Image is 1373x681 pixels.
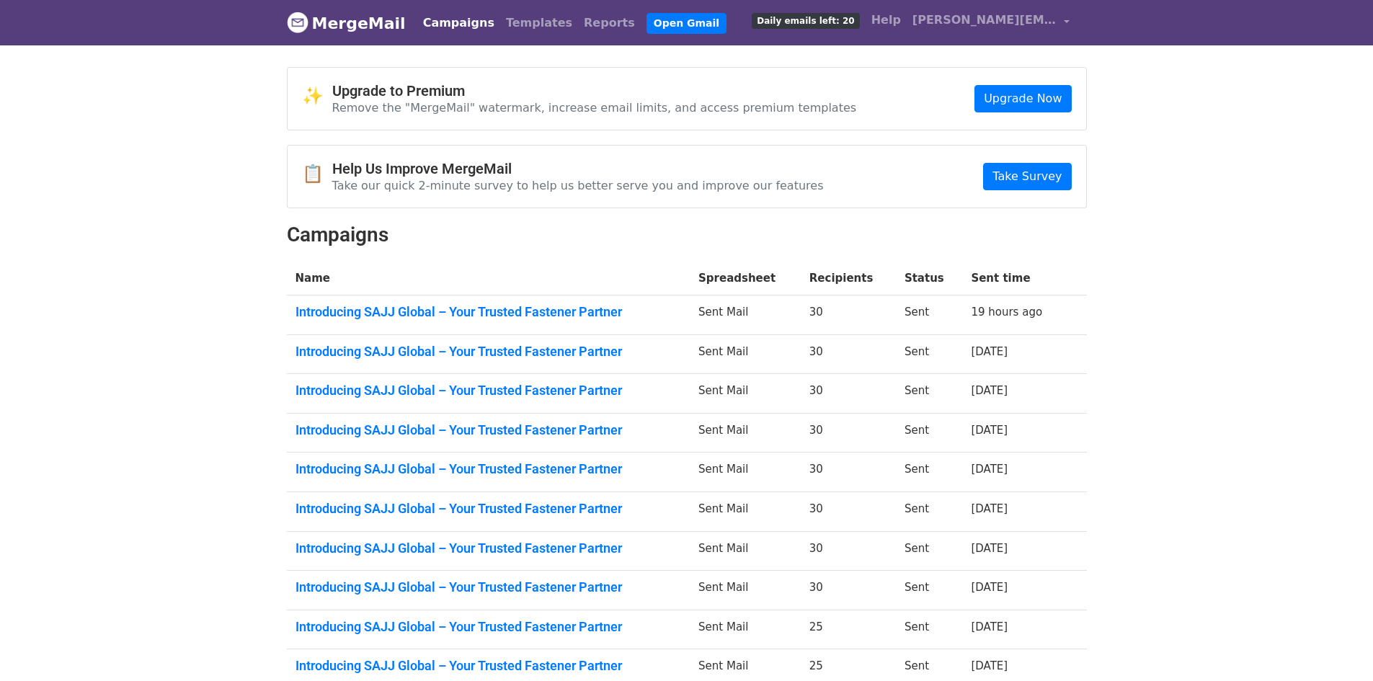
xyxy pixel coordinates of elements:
[801,295,896,335] td: 30
[971,463,1008,476] a: [DATE]
[690,374,801,414] td: Sent Mail
[912,12,1057,29] span: [PERSON_NAME][EMAIL_ADDRESS][DOMAIN_NAME]
[296,619,682,635] a: Introducing SAJJ Global – Your Trusted Fastener Partner
[296,579,682,595] a: Introducing SAJJ Global – Your Trusted Fastener Partner
[690,453,801,492] td: Sent Mail
[896,374,963,414] td: Sent
[896,571,963,610] td: Sent
[971,306,1042,319] a: 19 hours ago
[332,160,824,177] h4: Help Us Improve MergeMail
[971,424,1008,437] a: [DATE]
[690,492,801,532] td: Sent Mail
[690,334,801,374] td: Sent Mail
[801,531,896,571] td: 30
[296,344,682,360] a: Introducing SAJJ Global – Your Trusted Fastener Partner
[287,262,690,295] th: Name
[801,571,896,610] td: 30
[752,13,859,29] span: Daily emails left: 20
[896,334,963,374] td: Sent
[983,163,1071,190] a: Take Survey
[896,413,963,453] td: Sent
[296,461,682,477] a: Introducing SAJJ Global – Your Trusted Fastener Partner
[287,223,1087,247] h2: Campaigns
[801,453,896,492] td: 30
[296,658,682,674] a: Introducing SAJJ Global – Your Trusted Fastener Partner
[896,531,963,571] td: Sent
[971,620,1008,633] a: [DATE]
[690,610,801,649] td: Sent Mail
[296,422,682,438] a: Introducing SAJJ Global – Your Trusted Fastener Partner
[296,540,682,556] a: Introducing SAJJ Global – Your Trusted Fastener Partner
[801,374,896,414] td: 30
[801,334,896,374] td: 30
[690,413,801,453] td: Sent Mail
[896,492,963,532] td: Sent
[801,413,896,453] td: 30
[971,345,1008,358] a: [DATE]
[296,304,682,320] a: Introducing SAJJ Global – Your Trusted Fastener Partner
[287,8,406,38] a: MergeMail
[971,384,1008,397] a: [DATE]
[974,85,1071,112] a: Upgrade Now
[907,6,1075,40] a: [PERSON_NAME][EMAIL_ADDRESS][DOMAIN_NAME]
[896,262,963,295] th: Status
[287,12,308,33] img: MergeMail logo
[302,164,332,184] span: 📋
[746,6,865,35] a: Daily emails left: 20
[962,262,1066,295] th: Sent time
[690,571,801,610] td: Sent Mail
[332,178,824,193] p: Take our quick 2-minute survey to help us better serve you and improve our features
[866,6,907,35] a: Help
[801,262,896,295] th: Recipients
[971,542,1008,555] a: [DATE]
[896,295,963,335] td: Sent
[417,9,500,37] a: Campaigns
[578,9,641,37] a: Reports
[646,13,727,34] a: Open Gmail
[690,262,801,295] th: Spreadsheet
[302,86,332,107] span: ✨
[332,100,857,115] p: Remove the "MergeMail" watermark, increase email limits, and access premium templates
[896,610,963,649] td: Sent
[332,82,857,99] h4: Upgrade to Premium
[801,610,896,649] td: 25
[971,502,1008,515] a: [DATE]
[500,9,578,37] a: Templates
[690,531,801,571] td: Sent Mail
[296,501,682,517] a: Introducing SAJJ Global – Your Trusted Fastener Partner
[296,383,682,399] a: Introducing SAJJ Global – Your Trusted Fastener Partner
[896,453,963,492] td: Sent
[971,659,1008,672] a: [DATE]
[801,492,896,532] td: 30
[690,295,801,335] td: Sent Mail
[971,581,1008,594] a: [DATE]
